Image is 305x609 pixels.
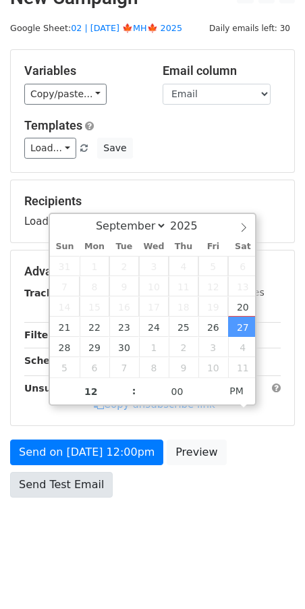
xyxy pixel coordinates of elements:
span: Sat [228,242,258,251]
strong: Filters [24,329,59,340]
span: September 15, 2025 [80,296,109,317]
span: September 26, 2025 [198,317,228,337]
span: September 20, 2025 [228,296,258,317]
span: Mon [80,242,109,251]
span: October 7, 2025 [109,357,139,377]
span: September 12, 2025 [198,276,228,296]
iframe: Chat Widget [238,544,305,609]
span: October 2, 2025 [169,337,198,357]
span: Tue [109,242,139,251]
h5: Variables [24,63,142,78]
a: Copy/paste... [24,84,107,105]
h5: Recipients [24,194,281,209]
h5: Email column [163,63,281,78]
span: October 8, 2025 [139,357,169,377]
a: Send Test Email [10,472,113,498]
span: August 31, 2025 [50,256,80,276]
a: Send on [DATE] 12:00pm [10,440,163,465]
a: Load... [24,138,76,159]
span: Sun [50,242,80,251]
span: September 21, 2025 [50,317,80,337]
span: October 3, 2025 [198,337,228,357]
a: Templates [24,118,82,132]
input: Year [167,219,215,232]
span: Thu [169,242,198,251]
span: September 1, 2025 [80,256,109,276]
div: Loading... [24,194,281,229]
span: September 18, 2025 [169,296,198,317]
span: Fri [198,242,228,251]
a: Daily emails left: 30 [204,23,295,33]
strong: Schedule [24,355,73,366]
span: September 27, 2025 [228,317,258,337]
small: Google Sheet: [10,23,182,33]
strong: Tracking [24,288,70,298]
span: Wed [139,242,169,251]
span: September 11, 2025 [169,276,198,296]
span: September 30, 2025 [109,337,139,357]
span: October 1, 2025 [139,337,169,357]
h5: Advanced [24,264,281,279]
a: 02 | [DATE] 🍁MH🍁 2025 [71,23,182,33]
span: October 11, 2025 [228,357,258,377]
span: September 3, 2025 [139,256,169,276]
span: September 13, 2025 [228,276,258,296]
span: October 5, 2025 [50,357,80,377]
span: September 22, 2025 [80,317,109,337]
a: Copy unsubscribe link [94,398,215,411]
span: : [132,377,136,404]
span: October 10, 2025 [198,357,228,377]
span: Daily emails left: 30 [204,21,295,36]
span: September 6, 2025 [228,256,258,276]
span: September 7, 2025 [50,276,80,296]
span: September 2, 2025 [109,256,139,276]
span: September 5, 2025 [198,256,228,276]
span: September 28, 2025 [50,337,80,357]
span: September 23, 2025 [109,317,139,337]
span: Click to toggle [218,377,255,404]
span: September 4, 2025 [169,256,198,276]
span: October 9, 2025 [169,357,198,377]
span: October 6, 2025 [80,357,109,377]
button: Save [97,138,132,159]
strong: Unsubscribe [24,383,90,394]
span: September 29, 2025 [80,337,109,357]
span: September 19, 2025 [198,296,228,317]
span: September 14, 2025 [50,296,80,317]
input: Minute [136,378,219,405]
span: September 24, 2025 [139,317,169,337]
span: September 8, 2025 [80,276,109,296]
a: Preview [167,440,226,465]
input: Hour [50,378,132,405]
span: September 10, 2025 [139,276,169,296]
label: UTM Codes [211,286,264,300]
span: September 16, 2025 [109,296,139,317]
span: September 25, 2025 [169,317,198,337]
span: October 4, 2025 [228,337,258,357]
span: September 9, 2025 [109,276,139,296]
span: September 17, 2025 [139,296,169,317]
